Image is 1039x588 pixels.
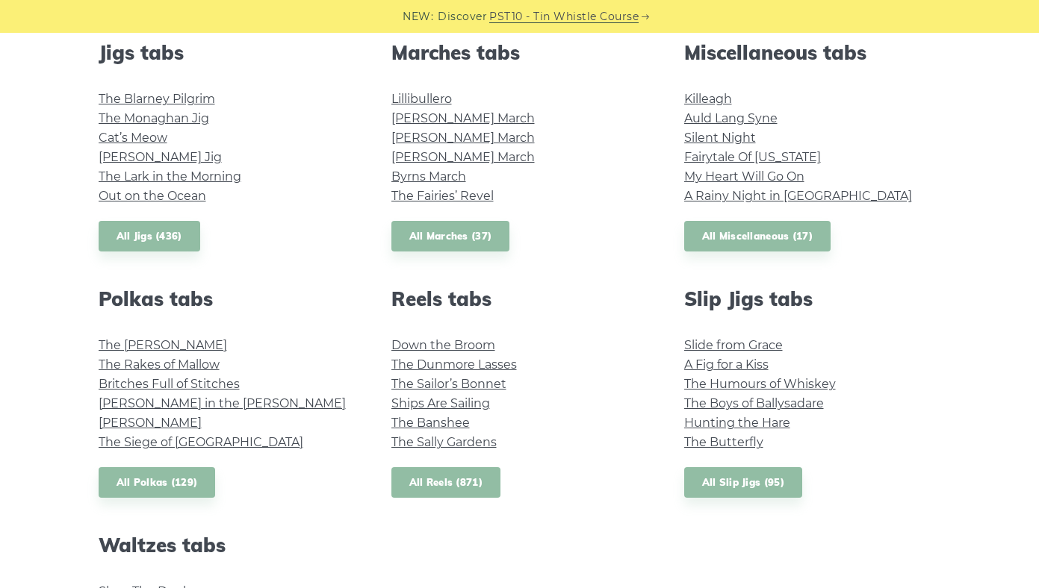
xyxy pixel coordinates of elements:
[391,416,470,430] a: The Banshee
[438,8,487,25] span: Discover
[99,377,240,391] a: Britches Full of Stitches
[684,467,802,498] a: All Slip Jigs (95)
[489,8,639,25] a: PST10 - Tin Whistle Course
[99,435,303,449] a: The Siege of [GEOGRAPHIC_DATA]
[391,338,495,352] a: Down the Broom
[99,357,220,372] a: The Rakes of Mallow
[391,287,648,310] h2: Reels tabs
[99,111,209,125] a: The Monaghan Jig
[391,92,452,106] a: Lillibullero
[684,396,824,410] a: The Boys of Ballysadare
[99,169,241,184] a: The Lark in the Morning
[684,357,769,372] a: A Fig for a Kiss
[391,169,466,184] a: Byrns March
[99,338,227,352] a: The [PERSON_NAME]
[99,41,356,64] h2: Jigs tabs
[99,131,167,145] a: Cat’s Meow
[684,169,804,184] a: My Heart Will Go On
[684,416,790,430] a: Hunting the Hare
[391,221,510,251] a: All Marches (37)
[391,396,490,410] a: Ships Are Sailing
[99,396,346,410] a: [PERSON_NAME] in the [PERSON_NAME]
[684,377,836,391] a: The Humours of Whiskey
[391,41,648,64] h2: Marches tabs
[684,221,831,251] a: All Miscellaneous (17)
[99,467,216,498] a: All Polkas (129)
[391,357,517,372] a: The Dunmore Lasses
[391,150,535,164] a: [PERSON_NAME] March
[99,287,356,310] h2: Polkas tabs
[391,111,535,125] a: [PERSON_NAME] March
[684,150,821,164] a: Fairytale Of [US_STATE]
[391,131,535,145] a: [PERSON_NAME] March
[99,221,200,251] a: All Jigs (436)
[391,377,506,391] a: The Sailor’s Bonnet
[391,189,494,203] a: The Fairies’ Revel
[391,467,501,498] a: All Reels (871)
[99,189,206,203] a: Out on the Ocean
[684,189,912,203] a: A Rainy Night in [GEOGRAPHIC_DATA]
[684,111,778,125] a: Auld Lang Syne
[684,41,941,64] h2: Miscellaneous tabs
[684,435,763,449] a: The Butterfly
[99,150,222,164] a: [PERSON_NAME] Jig
[403,8,433,25] span: NEW:
[684,287,941,310] h2: Slip Jigs tabs
[684,338,783,352] a: Slide from Grace
[99,534,356,557] h2: Waltzes tabs
[99,416,202,430] a: [PERSON_NAME]
[684,92,732,106] a: Killeagh
[391,435,497,449] a: The Sally Gardens
[99,92,215,106] a: The Blarney Pilgrim
[684,131,756,145] a: Silent Night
